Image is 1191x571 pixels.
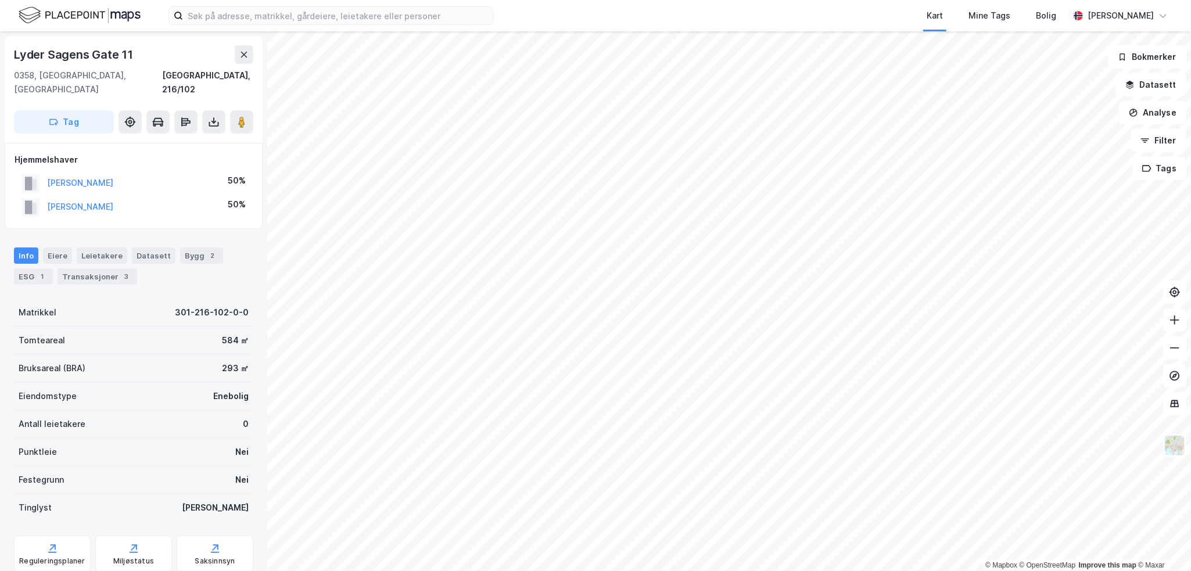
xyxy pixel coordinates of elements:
div: Bolig [1036,9,1056,23]
div: 584 ㎡ [222,333,249,347]
div: Punktleie [19,445,57,459]
div: 3 [121,271,132,282]
input: Søk på adresse, matrikkel, gårdeiere, leietakere eller personer [183,7,493,24]
img: logo.f888ab2527a4732fd821a326f86c7f29.svg [19,5,141,26]
iframe: Chat Widget [1133,515,1191,571]
div: [PERSON_NAME] [182,501,249,515]
div: Matrikkel [19,306,56,319]
div: Kart [927,9,943,23]
div: 301-216-102-0-0 [175,306,249,319]
div: 0358, [GEOGRAPHIC_DATA], [GEOGRAPHIC_DATA] [14,69,162,96]
a: Improve this map [1079,561,1136,569]
div: 2 [207,250,218,261]
div: Tinglyst [19,501,52,515]
div: ESG [14,268,53,285]
div: Bruksareal (BRA) [19,361,85,375]
div: 50% [228,197,246,211]
button: Bokmerker [1108,45,1186,69]
div: Eiendomstype [19,389,77,403]
div: 293 ㎡ [222,361,249,375]
div: Kontrollprogram for chat [1133,515,1191,571]
button: Tag [14,110,114,134]
div: Bygg [180,247,223,264]
div: Eiere [43,247,72,264]
img: Z [1164,434,1186,457]
div: Mine Tags [968,9,1010,23]
div: Miljøstatus [113,556,154,566]
button: Tags [1132,157,1186,180]
div: [PERSON_NAME] [1088,9,1154,23]
div: Reguleringsplaner [19,556,85,566]
div: Leietakere [77,247,127,264]
div: 0 [243,417,249,431]
div: Saksinnsyn [195,556,235,566]
div: Datasett [132,247,175,264]
div: Nei [235,445,249,459]
div: Info [14,247,38,264]
a: Mapbox [985,561,1017,569]
div: Tomteareal [19,333,65,347]
button: Filter [1131,129,1186,152]
button: Analyse [1119,101,1186,124]
div: Hjemmelshaver [15,153,253,167]
button: Datasett [1115,73,1186,96]
div: Lyder Sagens Gate 11 [14,45,135,64]
div: Antall leietakere [19,417,85,431]
div: Festegrunn [19,473,64,487]
div: [GEOGRAPHIC_DATA], 216/102 [162,69,253,96]
div: Transaksjoner [58,268,137,285]
div: Enebolig [213,389,249,403]
a: OpenStreetMap [1020,561,1076,569]
div: 1 [37,271,48,282]
div: Nei [235,473,249,487]
div: 50% [228,174,246,188]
